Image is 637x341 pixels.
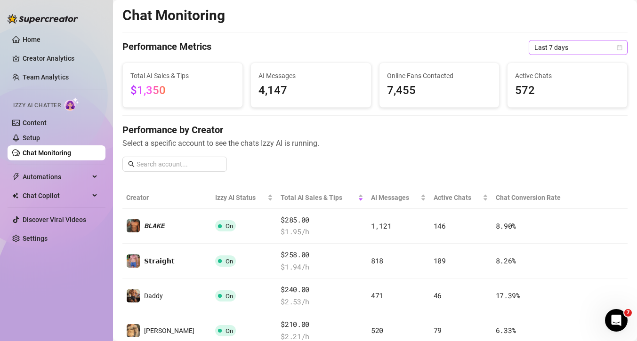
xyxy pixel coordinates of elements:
[23,216,86,223] a: Discover Viral Videos
[434,291,442,300] span: 46
[65,97,79,111] img: AI Chatter
[8,14,78,24] img: logo-BBDzfeDw.svg
[23,51,98,66] a: Creator Analytics
[130,71,235,81] span: Total AI Sales & Tips
[605,309,628,332] iframe: Intercom live chat
[23,188,89,203] span: Chat Copilot
[258,71,363,81] span: AI Messages
[281,226,363,238] span: $ 1.95 /h
[122,40,211,55] h4: Performance Metrics
[515,71,620,81] span: Active Chats
[144,327,194,334] span: [PERSON_NAME]
[226,258,233,265] span: On
[496,325,516,335] span: 6.33 %
[130,84,166,97] span: $1,350
[430,187,492,209] th: Active Chats
[496,291,520,300] span: 17.39 %
[128,161,135,167] span: search
[281,319,363,330] span: $210.00
[515,82,620,100] span: 572
[534,40,622,55] span: Last 7 days
[127,289,140,302] img: Daddy
[122,137,628,149] span: Select a specific account to see the chats Izzy AI is running.
[23,169,89,184] span: Automations
[144,222,165,230] span: 𝘽𝙇𝘼𝙆𝙀
[277,187,367,209] th: Total AI Sales & Tips
[12,173,20,181] span: thunderbolt
[281,214,363,226] span: $285.00
[624,309,632,317] span: 7
[13,101,61,110] span: Izzy AI Chatter
[226,327,233,334] span: On
[23,149,71,157] a: Chat Monitoring
[144,257,175,265] span: 𝗦𝘁𝗿𝗮𝗶𝗴𝗵𝘁
[281,262,363,273] span: $ 1.94 /h
[371,221,392,230] span: 1,121
[137,159,221,169] input: Search account...
[371,256,383,265] span: 818
[12,192,18,199] img: Chat Copilot
[281,296,363,308] span: $ 2.53 /h
[122,7,225,24] h2: Chat Monitoring
[122,187,211,209] th: Creator
[367,187,430,209] th: AI Messages
[23,134,40,142] a: Setup
[281,284,363,295] span: $240.00
[434,325,442,335] span: 79
[371,291,383,300] span: 471
[23,235,48,242] a: Settings
[371,192,419,203] span: AI Messages
[434,221,446,230] span: 146
[144,292,163,300] span: Daddy
[617,45,622,50] span: calendar
[387,71,492,81] span: Online Fans Contacted
[281,249,363,261] span: $258.00
[127,219,140,232] img: 𝘽𝙇𝘼𝙆𝙀
[434,256,446,265] span: 109
[496,221,516,230] span: 8.90 %
[226,293,233,300] span: On
[127,324,140,337] img: 𝙅𝙊𝙀
[23,119,47,127] a: Content
[434,192,481,203] span: Active Chats
[258,82,363,100] span: 4,147
[127,254,140,268] img: 𝗦𝘁𝗿𝗮𝗶𝗴𝗵𝘁
[387,82,492,100] span: 7,455
[496,256,516,265] span: 8.26 %
[23,73,69,81] a: Team Analytics
[371,325,383,335] span: 520
[122,123,628,136] h4: Performance by Creator
[492,187,577,209] th: Chat Conversion Rate
[215,192,266,203] span: Izzy AI Status
[211,187,277,209] th: Izzy AI Status
[226,222,233,230] span: On
[23,36,40,43] a: Home
[281,192,356,203] span: Total AI Sales & Tips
